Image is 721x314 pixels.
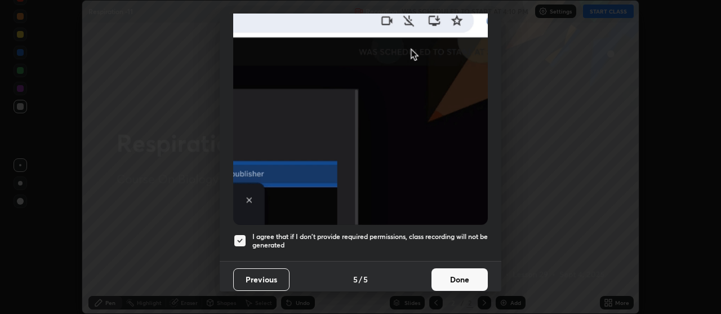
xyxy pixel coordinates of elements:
[431,268,488,291] button: Done
[359,273,362,285] h4: /
[353,273,358,285] h4: 5
[252,232,488,250] h5: I agree that if I don't provide required permissions, class recording will not be generated
[233,268,290,291] button: Previous
[363,273,368,285] h4: 5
